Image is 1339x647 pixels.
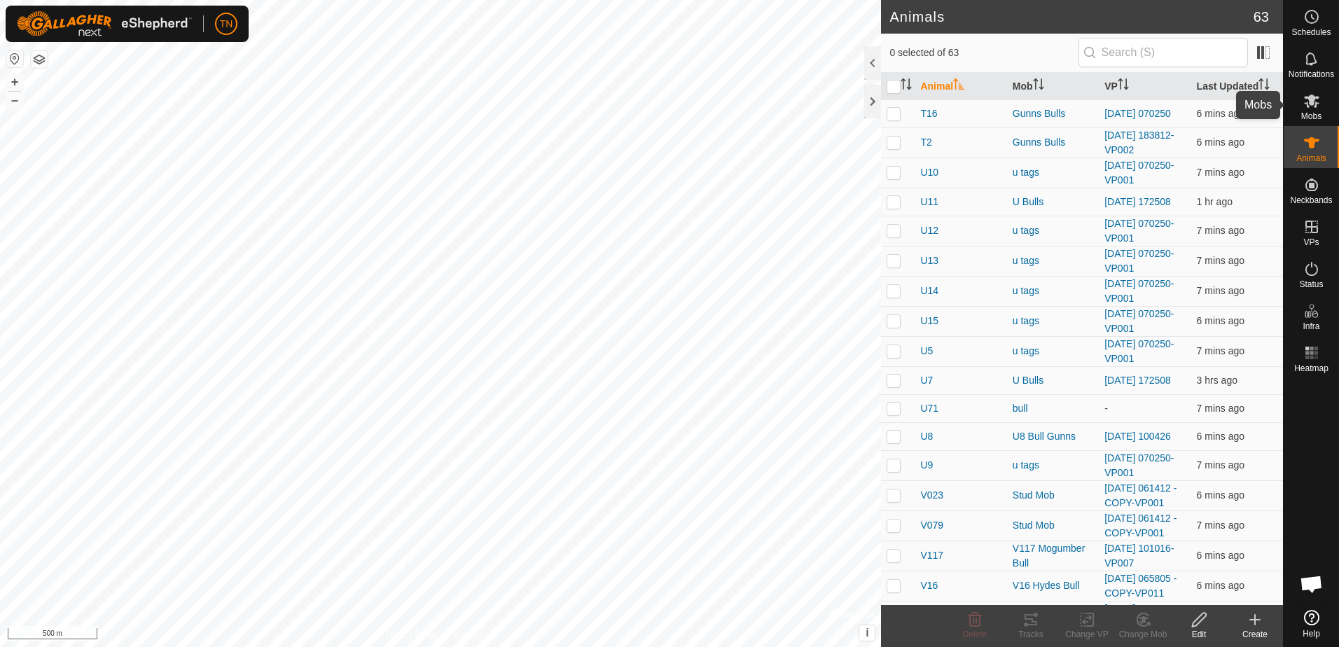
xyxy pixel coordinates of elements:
[1003,628,1059,641] div: Tracks
[920,314,938,328] span: U15
[1104,308,1174,334] a: [DATE] 070250-VP001
[920,135,931,150] span: T2
[859,625,875,641] button: i
[1013,223,1093,238] div: u tags
[1284,604,1339,643] a: Help
[1171,628,1227,641] div: Edit
[1104,248,1174,274] a: [DATE] 070250-VP001
[963,629,987,639] span: Delete
[1013,106,1093,121] div: Gunns Bulls
[1290,196,1332,204] span: Neckbands
[6,50,23,67] button: Reset Map
[920,373,933,388] span: U7
[31,51,48,68] button: Map Layers
[1013,284,1093,298] div: u tags
[1197,550,1244,561] span: 3 Oct 2025, 1:24 pm
[1115,628,1171,641] div: Change Mob
[1303,322,1319,331] span: Infra
[1197,137,1244,148] span: 3 Oct 2025, 1:25 pm
[1118,81,1129,92] p-sorticon: Activate to sort
[1291,28,1331,36] span: Schedules
[889,8,1253,25] h2: Animals
[1104,513,1177,538] a: [DATE] 061412 - COPY-VP001
[1013,373,1093,388] div: U Bulls
[1303,629,1320,638] span: Help
[920,195,938,209] span: U11
[901,81,912,92] p-sorticon: Activate to sort
[1294,364,1328,373] span: Heatmap
[953,81,964,92] p-sorticon: Activate to sort
[1104,603,1177,629] a: [DATE] 061412 - COPY-VP001
[1104,482,1177,508] a: [DATE] 061412 - COPY-VP001
[1197,345,1244,356] span: 3 Oct 2025, 1:24 pm
[920,253,938,268] span: U13
[920,344,933,359] span: U5
[1197,489,1244,501] span: 3 Oct 2025, 1:25 pm
[1191,73,1283,100] th: Last Updated
[385,629,438,641] a: Privacy Policy
[1104,130,1174,155] a: [DATE] 183812-VP002
[1013,578,1093,593] div: V16 Hydes Bull
[1299,280,1323,288] span: Status
[1104,452,1174,478] a: [DATE] 070250-VP001
[920,429,933,444] span: U8
[920,458,933,473] span: U9
[1303,238,1319,246] span: VPs
[920,518,943,533] span: V079
[920,488,943,503] span: V023
[1291,563,1333,605] div: Open chat
[1033,81,1044,92] p-sorticon: Activate to sort
[1104,403,1108,414] app-display-virtual-paddock-transition: -
[1013,518,1093,533] div: Stud Mob
[1013,541,1093,571] div: V117 Mogumber Bull
[1013,344,1093,359] div: u tags
[920,284,938,298] span: U14
[6,74,23,90] button: +
[17,11,192,36] img: Gallagher Logo
[1197,108,1244,119] span: 3 Oct 2025, 1:25 pm
[1013,429,1093,444] div: U8 Bull Gunns
[1013,165,1093,180] div: u tags
[1296,154,1326,162] span: Animals
[1301,112,1321,120] span: Mobs
[1197,225,1244,236] span: 3 Oct 2025, 1:24 pm
[1289,70,1334,78] span: Notifications
[1013,314,1093,328] div: u tags
[1013,401,1093,416] div: bull
[1258,81,1270,92] p-sorticon: Activate to sort
[1197,580,1244,591] span: 3 Oct 2025, 1:24 pm
[1197,255,1244,266] span: 3 Oct 2025, 1:24 pm
[1104,338,1174,364] a: [DATE] 070250-VP001
[1197,315,1244,326] span: 3 Oct 2025, 1:24 pm
[920,578,938,593] span: V16
[1013,135,1093,150] div: Gunns Bulls
[1227,628,1283,641] div: Create
[1013,195,1093,209] div: U Bulls
[1013,488,1093,503] div: Stud Mob
[889,46,1078,60] span: 0 selected of 63
[920,165,938,180] span: U10
[455,629,496,641] a: Contact Us
[915,73,1006,100] th: Animal
[1078,38,1248,67] input: Search (S)
[1254,6,1269,27] span: 63
[1197,431,1244,442] span: 3 Oct 2025, 1:24 pm
[1104,375,1171,386] a: [DATE] 172508
[920,401,938,416] span: U71
[866,627,868,639] span: i
[1197,167,1244,178] span: 3 Oct 2025, 1:24 pm
[1197,520,1244,531] span: 3 Oct 2025, 1:24 pm
[1013,458,1093,473] div: u tags
[1007,73,1099,100] th: Mob
[920,106,937,121] span: T16
[1013,253,1093,268] div: u tags
[1104,431,1171,442] a: [DATE] 100426
[220,17,233,32] span: TN
[1197,375,1237,386] span: 3 Oct 2025, 9:44 am
[1104,196,1171,207] a: [DATE] 172508
[1104,218,1174,244] a: [DATE] 070250-VP001
[1059,628,1115,641] div: Change VP
[1197,285,1244,296] span: 3 Oct 2025, 1:24 pm
[1197,403,1244,414] span: 3 Oct 2025, 1:24 pm
[1197,196,1233,207] span: 3 Oct 2025, 12:04 pm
